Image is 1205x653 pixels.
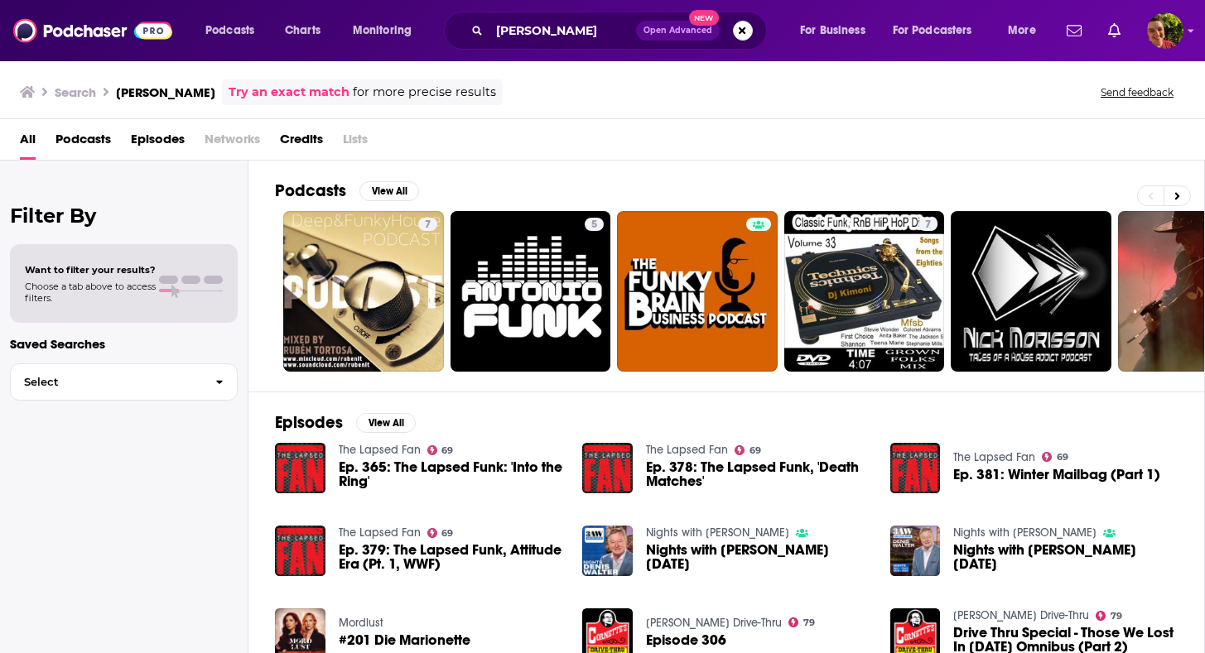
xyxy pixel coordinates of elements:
[788,617,815,627] a: 79
[646,443,728,457] a: The Lapsed Fan
[427,445,454,455] a: 69
[953,526,1097,540] a: Nights with Denis Walter
[1101,17,1127,45] a: Show notifications dropdown
[356,413,416,433] button: View All
[13,15,172,46] img: Podchaser - Follow, Share and Rate Podcasts
[882,17,996,44] button: open menu
[582,443,633,493] img: Ep. 378: The Lapsed Funk, 'Death Matches'
[460,12,783,50] div: Search podcasts, credits, & more...
[25,264,156,276] span: Want to filter your results?
[1042,452,1068,462] a: 69
[953,468,1160,482] a: Ep. 381: Winter Mailbag (Part 1)
[1008,19,1036,42] span: More
[890,526,941,576] img: Nights with Denis Walter - Tue 20 May, 2025
[10,363,238,401] button: Select
[275,180,346,201] h2: Podcasts
[1096,611,1122,621] a: 79
[339,526,421,540] a: The Lapsed Fan
[582,526,633,576] img: Nights with Denis Walter - Tue 17 Jun, 2025
[788,17,886,44] button: open menu
[1057,454,1068,461] span: 69
[275,443,325,493] img: Ep. 365: The Lapsed Funk: 'Into the Ring'
[283,211,444,372] a: 7
[339,616,383,630] a: Mordlust
[10,204,238,228] h2: Filter By
[585,218,604,231] a: 5
[953,450,1035,464] a: The Lapsed Fan
[803,619,815,627] span: 79
[489,17,636,44] input: Search podcasts, credits, & more...
[343,126,368,160] span: Lists
[275,180,419,201] a: PodcastsView All
[1147,12,1183,49] img: User Profile
[275,412,416,433] a: EpisodesView All
[918,218,937,231] a: 7
[427,528,454,538] a: 69
[636,21,720,41] button: Open AdvancedNew
[591,217,597,233] span: 5
[339,460,563,488] a: Ep. 365: The Lapsed Funk: 'Into the Ring'
[280,126,323,160] a: Credits
[1147,12,1183,49] button: Show profile menu
[194,17,276,44] button: open menu
[646,460,870,488] a: Ep. 378: The Lapsed Funk, 'Death Matches'
[451,211,611,372] a: 5
[689,10,719,26] span: New
[339,443,421,457] a: The Lapsed Fan
[339,633,470,647] a: #201 Die Marionette
[10,336,238,352] p: Saved Searches
[418,218,437,231] a: 7
[275,526,325,576] img: Ep. 379: The Lapsed Funk, Attitude Era (Pt. 1, WWF)
[55,84,96,100] h3: Search
[893,19,972,42] span: For Podcasters
[205,19,254,42] span: Podcasts
[341,17,433,44] button: open menu
[441,530,453,537] span: 69
[925,217,931,233] span: 7
[55,126,111,160] a: Podcasts
[646,543,870,571] span: Nights with [PERSON_NAME][DATE]
[11,377,202,387] span: Select
[20,126,36,160] span: All
[353,19,412,42] span: Monitoring
[646,616,782,630] a: Jim Cornette’s Drive-Thru
[953,543,1178,571] span: Nights with [PERSON_NAME][DATE]
[353,83,496,102] span: for more precise results
[646,543,870,571] a: Nights with Denis Walter - Tue 17 Jun, 2025
[750,447,761,454] span: 69
[996,17,1057,44] button: open menu
[1147,12,1183,49] span: Logged in as Marz
[441,447,453,454] span: 69
[953,608,1089,622] a: Jim Cornette’s Drive-Thru
[646,633,726,647] a: Episode 306
[646,526,789,540] a: Nights with Denis Walter
[643,26,712,35] span: Open Advanced
[274,17,330,44] a: Charts
[784,211,945,372] a: 7
[275,412,343,433] h2: Episodes
[1111,612,1122,620] span: 79
[1096,85,1178,99] button: Send feedback
[735,445,761,455] a: 69
[205,126,260,160] span: Networks
[131,126,185,160] a: Episodes
[890,443,941,493] img: Ep. 381: Winter Mailbag (Part 1)
[339,543,563,571] a: Ep. 379: The Lapsed Funk, Attitude Era (Pt. 1, WWF)
[116,84,215,100] h3: [PERSON_NAME]
[285,19,321,42] span: Charts
[953,543,1178,571] a: Nights with Denis Walter - Tue 20 May, 2025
